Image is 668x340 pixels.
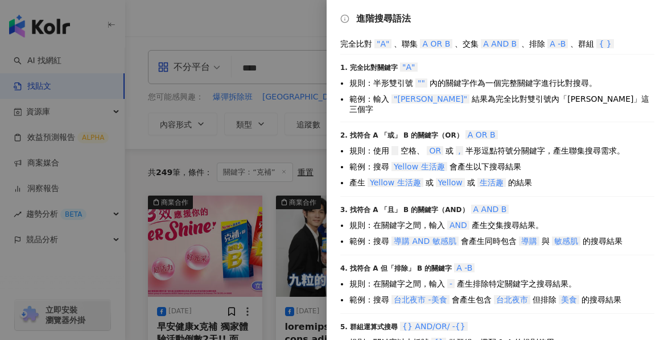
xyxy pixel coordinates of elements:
[340,129,654,140] div: 2. 找符合 A 「或」 B 的關鍵字（OR）
[447,221,469,230] span: AND
[465,130,498,139] span: A OR B
[547,39,568,48] span: A -B
[349,294,654,305] li: 範例：搜尋 會產生包含 但排除 的搜尋結果
[391,162,447,171] span: Yellow 生活趣
[391,94,469,103] span: "[PERSON_NAME]"
[340,204,654,215] div: 3. 找符合 A 「且」 B 的關鍵字（AND）
[415,78,427,88] span: ""
[436,178,465,187] span: Yellow
[552,237,580,246] span: 敏感肌
[349,161,654,172] li: 範例：搜尋 會產生以下搜尋結果
[400,322,468,331] span: {} AND/OR/ -{}
[349,145,654,156] li: 規則：使用 空格、 或 半形逗點符號分關鍵字，產生聯集搜尋需求。
[340,321,654,332] div: 5. 群組運算式搜尋
[368,178,423,187] span: Yellow 生活趣
[349,235,654,247] li: 範例：搜尋 會產生同時包含 與 的搜尋結果
[454,263,475,272] span: A -B
[340,61,654,73] div: 1. 完全比對關鍵字
[349,93,654,114] li: 範例：輸入 結果為完全比對雙引號內「[PERSON_NAME]」這三個字
[349,278,654,289] li: 規則：在關鍵字之間，輸入 產生排除特定關鍵字之搜尋結果。
[481,39,519,48] span: A AND B
[596,39,613,48] span: { }
[340,262,654,273] div: 4. 找符合 A 但「排除」 B 的關鍵字
[519,237,539,246] span: 導購
[349,219,654,231] li: 規則：在關鍵字之間，輸入 產生交集搜尋結果。
[456,146,463,155] span: ,
[340,38,654,49] div: 完全比對 、聯集 、交集 、排除 、群組
[349,77,654,89] li: 規則：半形雙引號 內的關鍵字作為一個完整關鍵字進行比對搜尋。
[420,39,452,48] span: A OR B
[447,279,455,288] span: -
[427,146,443,155] span: OR
[349,177,654,188] li: 產生 或 或 的結果
[471,205,509,214] span: A AND B
[391,237,459,246] span: 導購 AND 敏感肌
[374,39,391,48] span: "A"
[559,295,579,304] span: 美食
[340,14,654,24] div: 進階搜尋語法
[400,63,417,72] span: "A"
[391,295,450,304] span: 台北夜市 -美食
[494,295,530,304] span: 台北夜市
[477,178,506,187] span: 生活趣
